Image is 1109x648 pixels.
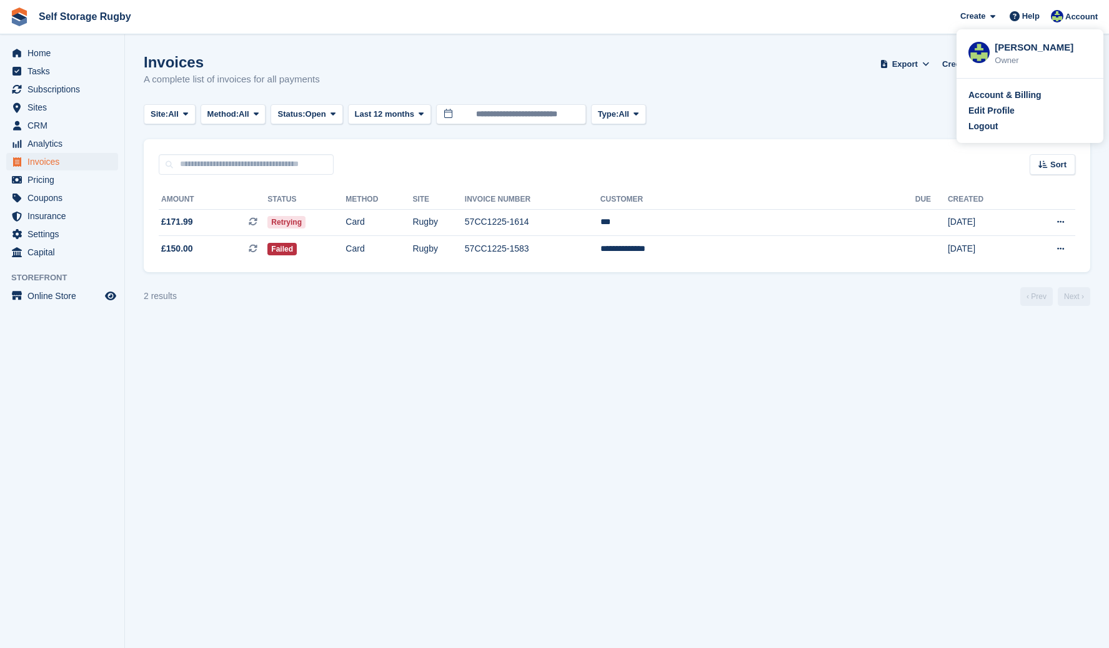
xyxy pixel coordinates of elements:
[6,153,118,170] a: menu
[27,44,102,62] span: Home
[6,135,118,152] a: menu
[1051,10,1063,22] img: Richard Palmer
[6,225,118,243] a: menu
[1058,287,1090,306] a: Next
[412,190,464,210] th: Site
[27,207,102,225] span: Insurance
[168,108,179,120] span: All
[306,108,326,120] span: Open
[34,6,136,27] a: Self Storage Rugby
[6,287,118,305] a: menu
[6,62,118,80] a: menu
[27,99,102,116] span: Sites
[948,209,1022,236] td: [DATE]
[27,225,102,243] span: Settings
[6,171,118,189] a: menu
[144,104,196,125] button: Site: All
[6,207,118,225] a: menu
[355,108,414,120] span: Last 12 months
[877,54,932,74] button: Export
[591,104,646,125] button: Type: All
[937,54,995,74] a: Credit Notes
[271,104,342,125] button: Status: Open
[465,236,600,262] td: 57CC1225-1583
[151,108,168,120] span: Site:
[968,89,1042,102] div: Account & Billing
[6,81,118,98] a: menu
[6,243,118,261] a: menu
[968,89,1092,102] a: Account & Billing
[27,135,102,152] span: Analytics
[598,108,619,120] span: Type:
[144,290,177,303] div: 2 results
[267,216,306,228] span: Retrying
[10,7,29,26] img: stora-icon-8386f47178a22dfd0bd8f6a31ec36ba5ce8667c1dd55bd0f319d3a0aa187defe.svg
[27,243,102,261] span: Capital
[1020,287,1053,306] a: Previous
[915,190,948,210] th: Due
[6,99,118,116] a: menu
[161,215,193,228] span: £171.99
[968,120,998,133] div: Logout
[995,41,1092,52] div: [PERSON_NAME]
[103,288,118,303] a: Preview store
[995,54,1092,67] div: Owner
[159,190,267,210] th: Amount
[207,108,239,120] span: Method:
[346,236,412,262] td: Card
[346,190,412,210] th: Method
[267,243,297,255] span: Failed
[144,54,320,71] h1: Invoices
[600,190,915,210] th: Customer
[277,108,305,120] span: Status:
[27,62,102,80] span: Tasks
[27,81,102,98] span: Subscriptions
[465,190,600,210] th: Invoice Number
[412,236,464,262] td: Rugby
[27,117,102,134] span: CRM
[6,44,118,62] a: menu
[27,153,102,170] span: Invoices
[144,72,320,87] p: A complete list of invoices for all payments
[948,190,1022,210] th: Created
[27,287,102,305] span: Online Store
[27,171,102,189] span: Pricing
[465,209,600,236] td: 57CC1225-1614
[161,242,193,255] span: £150.00
[6,117,118,134] a: menu
[968,42,990,63] img: Richard Palmer
[968,120,1092,133] a: Logout
[201,104,266,125] button: Method: All
[1050,159,1067,171] span: Sort
[968,104,1015,117] div: Edit Profile
[1022,10,1040,22] span: Help
[346,209,412,236] td: Card
[960,10,985,22] span: Create
[948,236,1022,262] td: [DATE]
[1065,11,1098,23] span: Account
[412,209,464,236] td: Rugby
[892,58,918,71] span: Export
[239,108,249,120] span: All
[6,189,118,207] a: menu
[267,190,346,210] th: Status
[11,272,124,284] span: Storefront
[968,104,1092,117] a: Edit Profile
[348,104,431,125] button: Last 12 months
[27,189,102,207] span: Coupons
[619,108,629,120] span: All
[1018,287,1093,306] nav: Page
